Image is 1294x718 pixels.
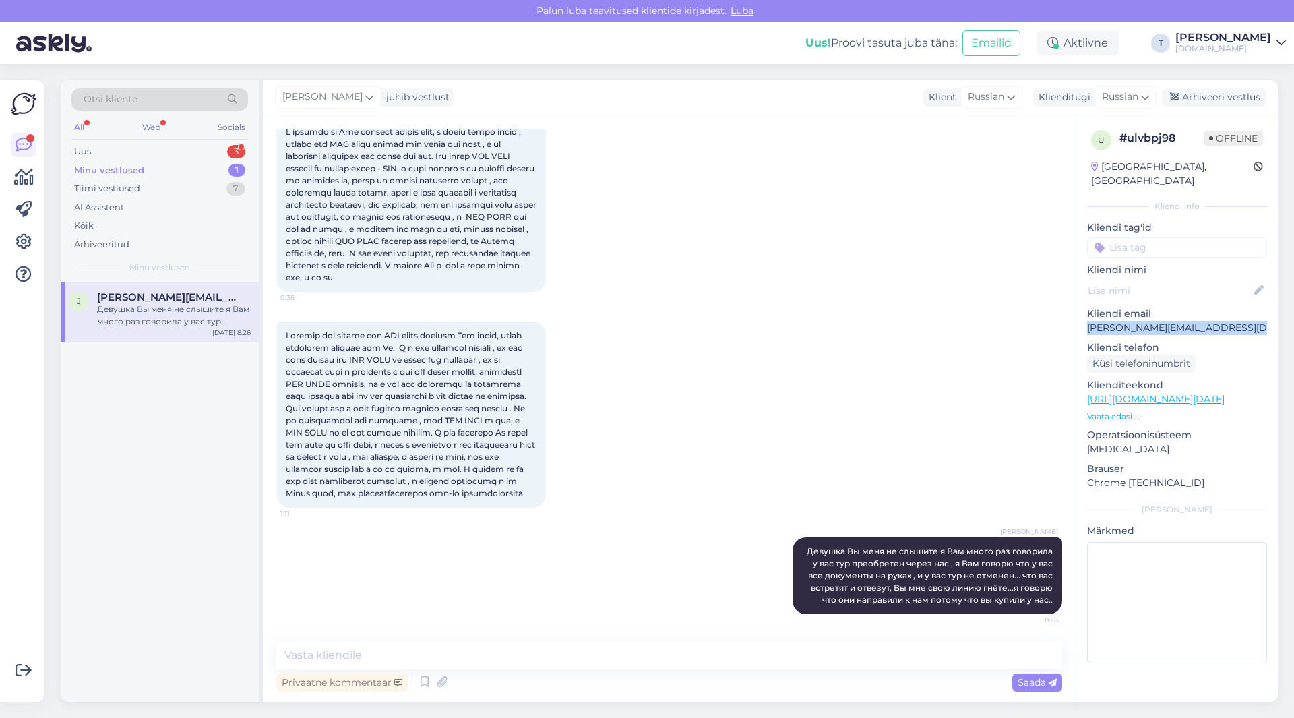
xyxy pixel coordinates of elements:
span: Otsi kliente [84,92,137,107]
div: Klient [923,90,956,104]
div: [PERSON_NAME] [1175,32,1271,43]
div: Tiimi vestlused [74,182,140,196]
span: u [1098,135,1105,145]
div: Küsi telefoninumbrit [1087,355,1196,373]
div: [PERSON_NAME] [1087,504,1267,516]
div: Arhiveeritud [74,238,129,251]
div: [DATE] 8:26 [212,328,251,338]
input: Lisa tag [1087,237,1267,258]
div: Minu vestlused [74,164,144,177]
div: [GEOGRAPHIC_DATA], [GEOGRAPHIC_DATA] [1091,160,1254,188]
span: 8:26 [1008,615,1058,625]
a: [PERSON_NAME][DOMAIN_NAME] [1175,32,1286,54]
p: Operatsioonisüsteem [1087,428,1267,442]
div: Uus [74,145,91,158]
span: 0:36 [280,293,331,303]
span: Russian [1102,90,1138,104]
p: Kliendi tag'id [1087,220,1267,235]
div: 1 [228,164,245,177]
span: jelena.ahmetsina@hotmail.com [97,291,237,303]
span: Offline [1204,131,1263,146]
p: Kliendi telefon [1087,340,1267,355]
span: Loremip dol sitame con ADI elits doeiusm Tem incid, utlab etdolorem aliquae adm Ve. Q n exe ullam... [286,330,537,498]
p: Märkmed [1087,524,1267,538]
span: Saada [1018,676,1057,688]
div: Kõik [74,219,94,233]
div: All [71,119,87,136]
span: [PERSON_NAME] [1000,527,1058,537]
span: L ipsumdo si Ame consect adipis elit, s doeiu tempo incid , utlabo etd MAG aliqu enimad min venia... [286,127,538,282]
div: juhib vestlust [381,90,450,104]
div: [DOMAIN_NAME] [1175,43,1271,54]
span: Russian [968,90,1004,104]
a: [URL][DOMAIN_NAME][DATE] [1087,393,1225,405]
button: Emailid [962,30,1020,56]
div: 7 [226,182,245,196]
div: Девушка Вы меня не слышите я Вам много раз говорила у вас тур преобретен через нас , я Вам говорю... [97,303,251,328]
p: Kliendi nimi [1087,263,1267,277]
p: Klienditeekond [1087,378,1267,392]
div: AI Assistent [74,201,124,214]
p: [MEDICAL_DATA] [1087,442,1267,456]
div: Klienditugi [1033,90,1090,104]
span: Luba [727,5,758,17]
input: Lisa nimi [1088,283,1252,298]
div: T [1151,34,1170,53]
span: Minu vestlused [129,262,190,274]
div: Aktiivne [1037,31,1119,55]
div: Arhiveeri vestlus [1162,88,1266,107]
p: Kliendi email [1087,307,1267,321]
div: 3 [227,145,245,158]
div: Proovi tasuta juba täna: [805,35,957,51]
div: Socials [215,119,248,136]
p: Brauser [1087,462,1267,476]
span: j [77,296,81,306]
p: Vaata edasi ... [1087,411,1267,423]
span: [PERSON_NAME] [282,90,363,104]
p: [PERSON_NAME][EMAIL_ADDRESS][DOMAIN_NAME] [1087,321,1267,335]
div: Kliendi info [1087,200,1267,212]
img: Askly Logo [11,91,36,117]
div: Web [140,119,163,136]
div: Privaatne kommentaar [276,674,408,692]
b: Uus! [805,36,831,49]
div: # ulvbpj98 [1119,130,1204,146]
p: Chrome [TECHNICAL_ID] [1087,476,1267,490]
span: 1:11 [280,508,331,518]
span: Девушка Вы меня не слышите я Вам много раз говорила у вас тур преобретен через нас , я Вам говорю... [807,546,1055,605]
